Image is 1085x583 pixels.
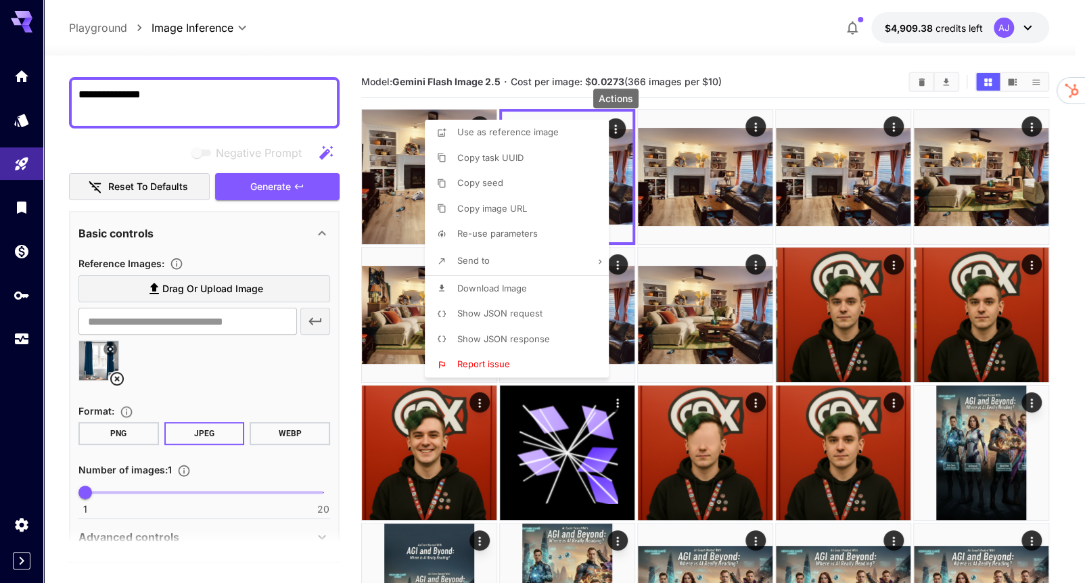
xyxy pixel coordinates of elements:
[457,228,538,239] span: Re-use parameters
[457,126,559,137] span: Use as reference image
[457,203,527,214] span: Copy image URL
[593,89,639,108] div: Actions
[457,283,527,294] span: Download Image
[457,177,503,188] span: Copy seed
[457,358,510,369] span: Report issue
[457,152,524,163] span: Copy task UUID
[457,255,490,266] span: Send to
[457,308,542,319] span: Show JSON request
[457,333,550,344] span: Show JSON response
